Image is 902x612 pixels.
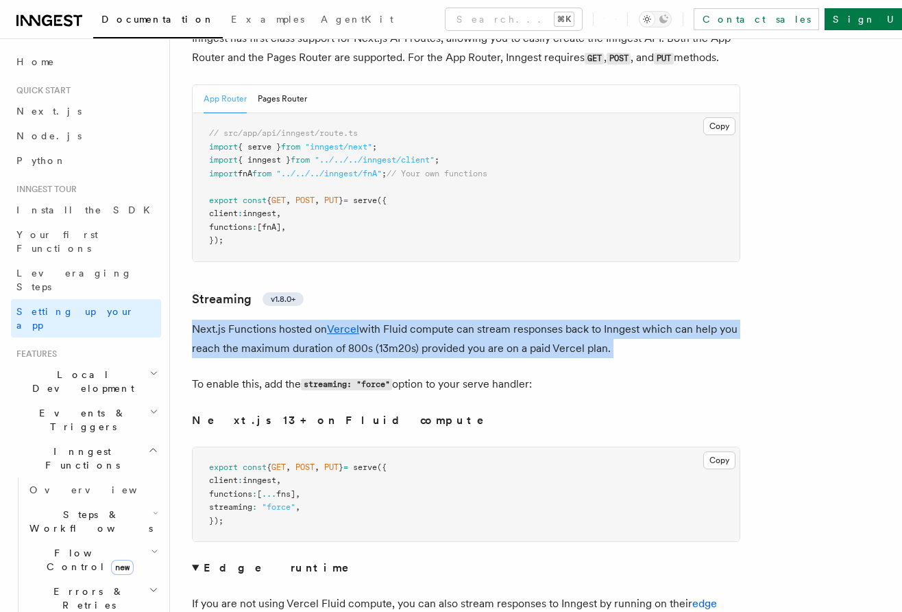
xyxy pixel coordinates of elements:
[24,508,153,535] span: Steps & Workflows
[271,294,295,305] span: v1.8.0+
[257,222,281,232] span: [fnA]
[281,222,286,232] span: ,
[353,462,377,472] span: serve
[276,169,382,178] span: "../../../inngest/fnA"
[252,222,257,232] span: :
[24,502,161,541] button: Steps & Workflows
[703,117,735,135] button: Copy
[295,502,300,512] span: ,
[295,462,315,472] span: POST
[16,306,134,331] span: Setting up your app
[382,169,387,178] span: ;
[339,462,343,472] span: }
[343,462,348,472] span: =
[267,462,271,472] span: {
[16,130,82,141] span: Node.js
[243,475,276,485] span: inngest
[16,204,158,215] span: Install the SDK
[101,14,215,25] span: Documentation
[11,406,149,434] span: Events & Triggers
[267,196,271,205] span: {
[238,209,243,218] span: :
[16,229,98,254] span: Your first Functions
[343,196,348,205] span: =
[24,478,161,502] a: Overview
[111,560,134,575] span: new
[654,53,673,64] code: PUT
[192,414,503,427] strong: Next.js 13+ on Fluid compute
[209,516,223,526] span: });
[327,322,359,336] a: Vercel
[93,4,223,38] a: Documentation
[11,401,161,439] button: Events & Triggers
[11,439,161,478] button: Inngest Functions
[321,14,393,25] span: AgentKit
[238,475,243,485] span: :
[192,29,740,68] p: Inngest has first class support for Next.js API routes, allowing you to easily create the Inngest...
[209,489,252,499] span: functions
[209,475,238,485] span: client
[271,196,286,205] span: GET
[295,489,300,499] span: ,
[238,169,252,178] span: fnA
[301,379,392,390] code: streaming: "force"
[291,155,310,165] span: from
[639,11,672,27] button: Toggle dark mode
[11,123,161,148] a: Node.js
[16,155,66,166] span: Python
[11,299,161,338] a: Setting up your app
[11,198,161,222] a: Install the SDK
[585,53,604,64] code: GET
[209,196,238,205] span: export
[271,462,286,472] span: GET
[209,209,238,218] span: client
[16,268,132,292] span: Leveraging Steps
[16,55,55,69] span: Home
[446,8,582,30] button: Search...⌘K
[209,502,252,512] span: streaming
[252,169,271,178] span: from
[243,196,267,205] span: const
[295,196,315,205] span: POST
[209,142,238,152] span: import
[252,489,257,499] span: :
[11,184,77,195] span: Inngest tour
[11,148,161,173] a: Python
[11,99,161,123] a: Next.js
[192,375,740,395] p: To enable this, add the option to your serve handler:
[209,462,238,472] span: export
[16,106,82,117] span: Next.js
[11,85,71,96] span: Quick start
[305,142,372,152] span: "inngest/next"
[11,222,161,261] a: Your first Functions
[435,155,439,165] span: ;
[231,14,304,25] span: Examples
[694,8,819,30] a: Contact sales
[315,462,319,472] span: ,
[209,169,238,178] span: import
[209,235,223,245] span: });
[324,196,339,205] span: PUT
[238,155,291,165] span: { inngest }
[387,169,487,178] span: // Your own functions
[192,320,740,358] p: Next.js Functions hosted on with Fluid compute can stream responses back to Inngest which can hel...
[281,142,300,152] span: from
[29,484,171,495] span: Overview
[353,196,377,205] span: serve
[286,462,291,472] span: ,
[209,222,252,232] span: functions
[286,196,291,205] span: ,
[258,85,307,113] button: Pages Router
[262,489,276,499] span: ...
[313,4,402,37] a: AgentKit
[243,209,276,218] span: inngest
[607,53,631,64] code: POST
[11,445,148,472] span: Inngest Functions
[223,4,313,37] a: Examples
[252,502,257,512] span: :
[372,142,377,152] span: ;
[204,561,368,574] strong: Edge runtime
[315,196,319,205] span: ,
[24,546,151,574] span: Flow Control
[703,451,735,469] button: Copy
